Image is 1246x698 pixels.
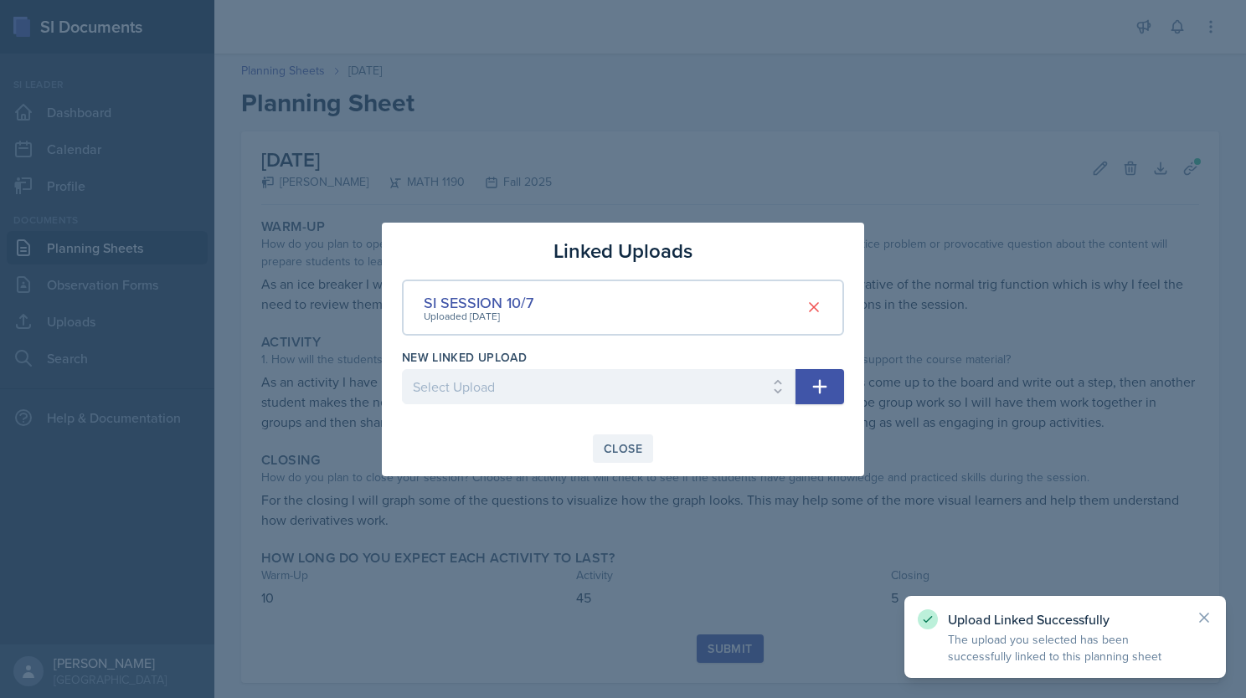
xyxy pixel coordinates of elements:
button: Close [593,434,653,463]
label: New Linked Upload [402,349,527,366]
div: Close [604,442,642,455]
div: Uploaded [DATE] [424,309,533,324]
p: Upload Linked Successfully [948,611,1182,628]
p: The upload you selected has been successfully linked to this planning sheet [948,631,1182,665]
div: SI SESSION 10/7 [424,291,533,314]
h3: Linked Uploads [553,236,693,266]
